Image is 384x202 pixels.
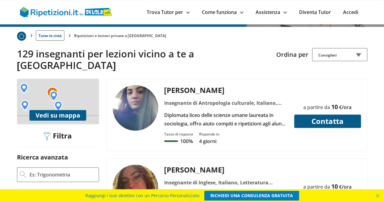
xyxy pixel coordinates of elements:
p: 100% [180,138,193,145]
a: Come funziona [202,9,243,15]
p: 4 giorni [199,138,219,145]
img: Ricerca Avanzata [20,171,26,178]
button: Vedi su mappa [29,110,86,121]
span: Raggiungi i tuoi obiettivi con un Percorso Personalizzato [85,191,199,200]
div: Filtra [42,132,74,141]
a: Diventa Tutor [299,9,331,15]
img: Marker [47,87,58,101]
span: €/ora [339,183,352,190]
div: Risponde in [199,132,219,137]
a: logo Skuola.net | Ripetizioni.it [20,8,112,15]
a: Tutte le città [36,30,64,41]
a: Accedi [343,9,358,15]
label: Ricerca avanzata [17,153,68,161]
div: Tasso di risposta [164,132,193,137]
img: tutor a Benevento - Anna [113,85,158,131]
a: Assistenza [256,9,287,15]
a: RICHIEDI UNA CONSULENZA GRATUITA [204,191,299,200]
div: Insegnante di Inglese, Italiano, Letteratura italiana [162,178,290,187]
div: Insegnante di Antropologia culturale, Italiano, Matematica, Scienze sociali per la globalizzazion... [162,99,290,107]
a: Trova Tutor per [147,9,190,15]
span: a partire da [303,183,330,190]
img: Marker [49,91,58,101]
img: logo Skuola.net | Ripetizioni.it [20,7,112,17]
nav: breadcrumb d-none d-tablet-block [17,27,367,41]
span: 10 [331,103,338,111]
img: Piu prenotato [17,32,26,41]
h2: 129 insegnanti per lezioni vicino a te a [GEOGRAPHIC_DATA] [17,48,272,71]
img: Filtra filtri mobile [44,132,50,141]
img: Marker [54,101,63,111]
span: 10 [331,182,338,190]
div: Consigliati [312,48,367,61]
img: Marker [20,83,28,94]
div: [PERSON_NAME] [162,85,290,95]
div: [PERSON_NAME] [162,165,290,175]
button: Contatta [294,115,361,128]
img: Marker [21,100,29,111]
input: Es: Trigonometria [29,170,96,179]
span: a partire da [303,104,330,111]
div: Diplomata liceo delle scienze umane laureata in sociologia, offro aiuto compiti e ripetizioni agl... [162,111,290,128]
span: €/ora [339,104,352,111]
li: Ripetizioni e lezioni private a [GEOGRAPHIC_DATA] [74,33,166,38]
label: Ordina per [276,50,308,59]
